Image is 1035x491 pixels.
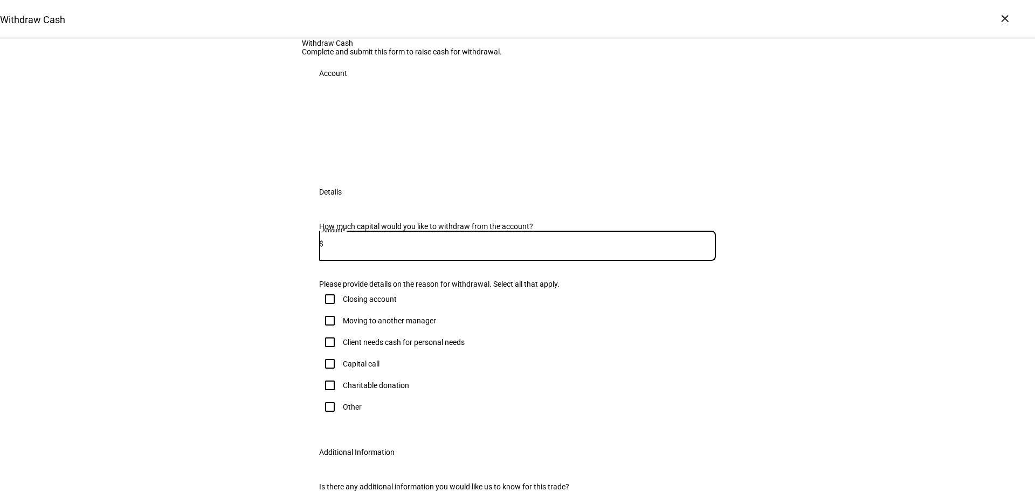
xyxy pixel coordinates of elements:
[322,227,345,233] mat-label: Amount*
[996,10,1013,27] div: ×
[343,338,465,347] div: Client needs cash for personal needs
[343,359,379,368] div: Capital call
[319,239,323,248] span: $
[319,448,395,457] div: Additional Information
[302,39,733,47] div: Withdraw Cash
[319,188,342,196] div: Details
[343,295,397,303] div: Closing account
[302,47,733,56] div: Complete and submit this form to raise cash for withdrawal.
[343,403,362,411] div: Other
[319,222,716,231] div: How much capital would you like to withdraw from the account?
[343,381,409,390] div: Charitable donation
[343,316,436,325] div: Moving to another manager
[319,69,347,78] div: Account
[319,280,716,288] div: Please provide details on the reason for withdrawal. Select all that apply.
[319,482,716,491] div: Is there any additional information you would like us to know for this trade?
